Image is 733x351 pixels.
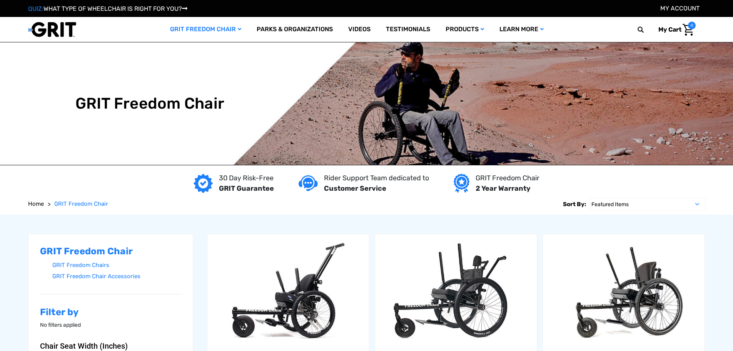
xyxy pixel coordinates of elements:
a: Home [28,200,44,208]
img: Cart [683,24,694,36]
p: Rider Support Team dedicated to [324,173,429,183]
a: Products [438,17,492,42]
button: Chair Seat Width (Inches) [40,341,182,351]
img: GRIT Junior: GRIT Freedom Chair all terrain wheelchair engineered specifically for kids [207,239,369,347]
span: My Cart [658,26,681,33]
h2: GRIT Freedom Chair [40,246,182,257]
strong: Customer Service [324,184,386,193]
a: GRIT Freedom Chair [162,17,249,42]
a: Account [660,5,700,12]
p: 30 Day Risk-Free [219,173,274,183]
img: GRIT Freedom Chair: Spartan [375,239,537,347]
strong: GRIT Guarantee [219,184,274,193]
p: No filters applied [40,321,182,329]
input: Search [641,22,653,38]
img: GRIT All-Terrain Wheelchair and Mobility Equipment [28,22,76,37]
h2: Filter by [40,307,182,318]
a: Testimonials [378,17,438,42]
img: Year warranty [454,174,469,193]
a: Parks & Organizations [249,17,341,42]
span: QUIZ: [28,5,43,12]
span: 0 [688,22,696,29]
img: GRIT Freedom Chair Pro: the Pro model shown including contoured Invacare Matrx seatback, Spinergy... [543,239,705,347]
img: Customer service [299,175,318,191]
p: GRIT Freedom Chair [476,173,539,183]
a: Videos [341,17,378,42]
strong: 2 Year Warranty [476,184,531,193]
a: GRIT Freedom Chair [54,200,108,208]
span: GRIT Freedom Chair [54,200,108,207]
label: Sort By: [563,198,586,211]
img: GRIT Guarantee [194,174,213,193]
a: Cart with 0 items [653,22,696,38]
a: QUIZ:WHAT TYPE OF WHEELCHAIR IS RIGHT FOR YOU? [28,5,187,12]
a: Learn More [492,17,551,42]
a: GRIT Freedom Chair Accessories [52,271,182,282]
h1: GRIT Freedom Chair [75,94,225,113]
span: Home [28,200,44,207]
a: GRIT Freedom Chairs [52,260,182,271]
span: Chair Seat Width (Inches) [40,341,128,351]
